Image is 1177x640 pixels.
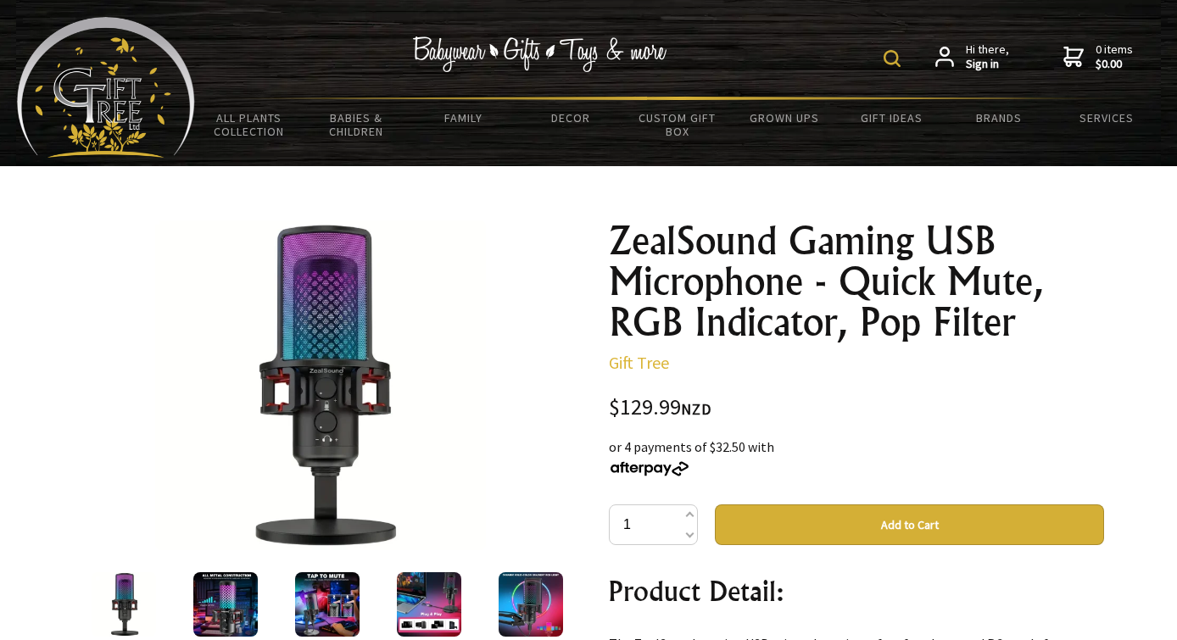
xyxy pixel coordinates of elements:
img: ZealSound Gaming USB Microphone - Quick Mute, RGB Indicator, Pop Filter [193,572,258,637]
button: Add to Cart [715,504,1104,545]
img: Afterpay [609,461,690,476]
a: Brands [946,100,1052,136]
img: ZealSound Gaming USB Microphone - Quick Mute, RGB Indicator, Pop Filter [295,572,360,637]
img: ZealSound Gaming USB Microphone - Quick Mute, RGB Indicator, Pop Filter [397,572,461,637]
span: NZD [681,399,711,419]
a: All Plants Collection [195,100,302,149]
a: Babies & Children [302,100,409,149]
a: Services [1053,100,1160,136]
strong: $0.00 [1096,57,1133,72]
img: Babyware - Gifts - Toys and more... [17,17,195,158]
a: Gift Tree [609,352,669,373]
img: ZealSound Gaming USB Microphone - Quick Mute, RGB Indicator, Pop Filter [155,220,485,550]
a: Decor [516,100,623,136]
h2: Product Detail: [609,570,1104,611]
span: 0 items [1096,42,1133,72]
img: Babywear - Gifts - Toys & more [412,36,667,72]
a: Gift Ideas [839,100,946,136]
div: or 4 payments of $32.50 with [609,437,1104,477]
strong: Sign in [966,57,1009,72]
img: product search [884,50,901,67]
img: ZealSound Gaming USB Microphone - Quick Mute, RGB Indicator, Pop Filter [92,572,156,637]
h1: ZealSound Gaming USB Microphone - Quick Mute, RGB Indicator, Pop Filter [609,220,1104,342]
img: ZealSound Gaming USB Microphone - Quick Mute, RGB Indicator, Pop Filter [499,572,563,637]
a: Grown Ups [731,100,838,136]
a: Family [410,100,516,136]
a: 0 items$0.00 [1063,42,1133,72]
a: Custom Gift Box [624,100,731,149]
div: $129.99 [609,397,1104,420]
span: Hi there, [966,42,1009,72]
a: Hi there,Sign in [935,42,1009,72]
